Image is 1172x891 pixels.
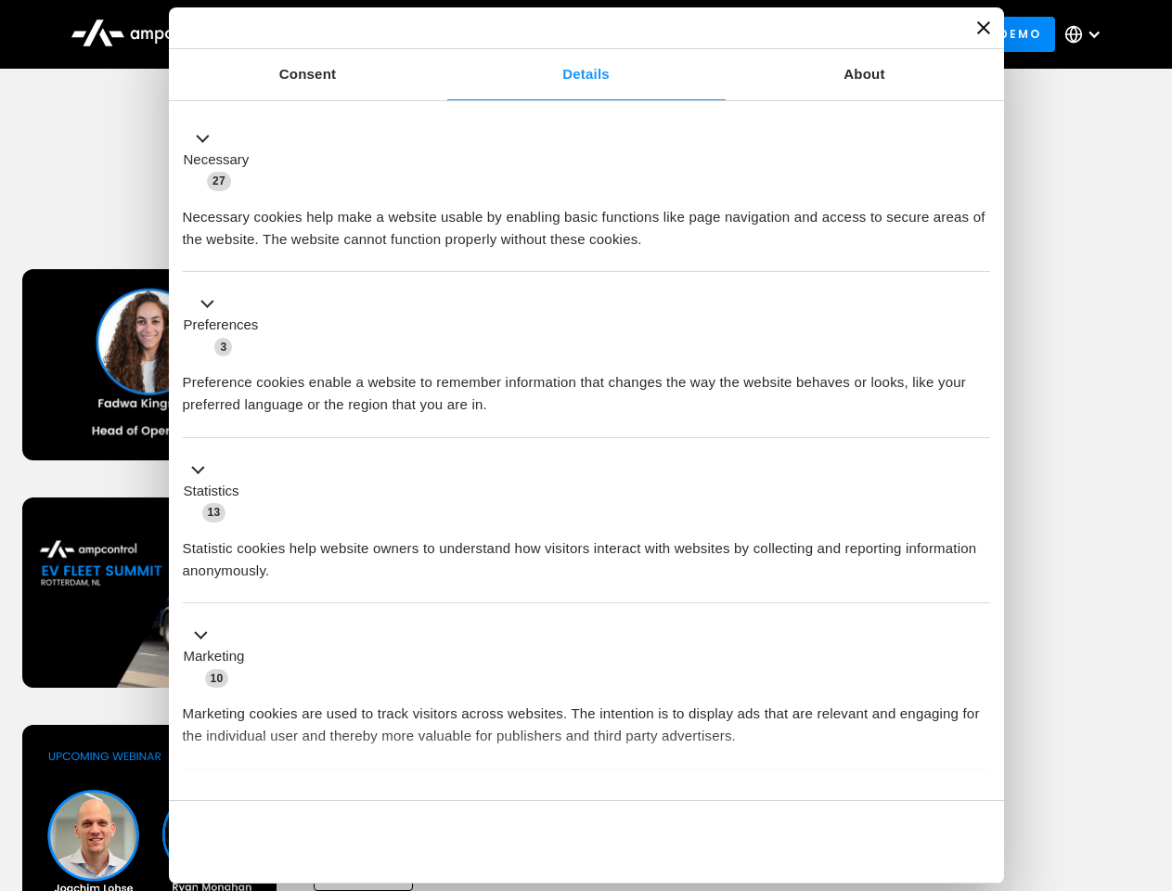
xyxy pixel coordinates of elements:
label: Statistics [184,481,239,502]
div: Statistic cookies help website owners to understand how visitors interact with websites by collec... [183,523,990,582]
a: Details [447,49,726,100]
button: Okay [723,815,989,869]
h1: Upcoming Webinars [22,187,1151,232]
a: About [726,49,1004,100]
label: Necessary [184,149,250,171]
span: 2 [306,793,324,811]
div: Preference cookies enable a website to remember information that changes the way the website beha... [183,357,990,416]
button: Unclassified (2) [183,790,335,813]
div: Necessary cookies help make a website usable by enabling basic functions like page navigation and... [183,192,990,251]
span: 13 [202,503,226,522]
span: 27 [207,172,231,190]
button: Close banner [977,21,990,34]
button: Necessary (27) [183,127,261,192]
div: Marketing cookies are used to track visitors across websites. The intention is to display ads tha... [183,689,990,747]
label: Marketing [184,646,245,667]
button: Preferences (3) [183,293,270,358]
button: Statistics (13) [183,458,251,523]
button: Marketing (10) [183,625,256,690]
label: Preferences [184,315,259,336]
span: 10 [205,669,229,688]
span: 3 [214,338,232,356]
a: Consent [169,49,447,100]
